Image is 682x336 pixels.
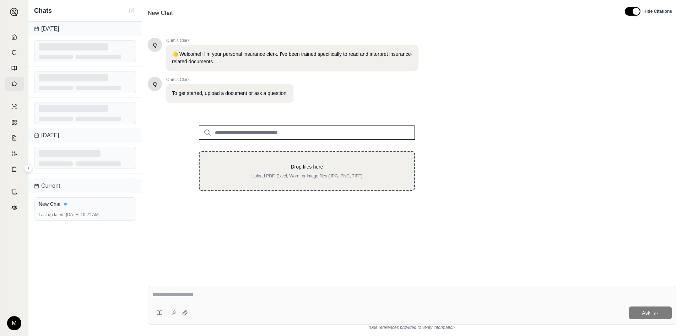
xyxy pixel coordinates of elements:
span: Hide Citations [643,9,672,14]
button: Ask [629,306,672,319]
p: Upload PDF, Excel, Word, or image files (JPG, PNG, TIFF) [211,173,403,179]
span: Chats [34,6,52,16]
div: [DATE] [28,128,142,143]
a: Contract Analysis [5,185,24,199]
a: Single Policy [5,100,24,114]
a: Documents Vault [5,46,24,60]
span: Qumis Clerk [166,77,293,82]
div: M [7,316,21,330]
div: [DATE] 10:21 AM [39,212,131,218]
span: Qumis Clerk [166,38,418,43]
div: [DATE] [28,22,142,36]
span: New Chat [145,7,175,19]
a: Policy Comparisons [5,115,24,129]
p: To get started, upload a document or ask a question. [172,90,288,97]
span: Ask [642,310,650,316]
p: 👋 Welcome!! I'm your personal insurance clerk. I've been trained specifically to read and interpr... [172,50,413,65]
a: Legal Search Engine [5,201,24,215]
div: Current [28,179,142,193]
button: Expand sidebar [7,5,21,19]
div: New Chat [39,201,131,208]
a: Home [5,30,24,44]
span: Last updated: [39,212,65,218]
a: Custom Report [5,146,24,161]
img: Expand sidebar [10,8,18,16]
a: Coverage Table [5,162,24,176]
div: *Use references provided to verify information. [148,325,676,330]
button: New Chat [128,6,136,15]
span: Hello [153,41,157,48]
p: Drop files here [211,163,403,170]
a: Claim Coverage [5,131,24,145]
button: Expand sidebar [24,164,33,172]
a: Chat [5,77,24,91]
div: Edit Title [145,7,616,19]
span: Hello [153,80,157,87]
a: Prompt Library [5,61,24,75]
